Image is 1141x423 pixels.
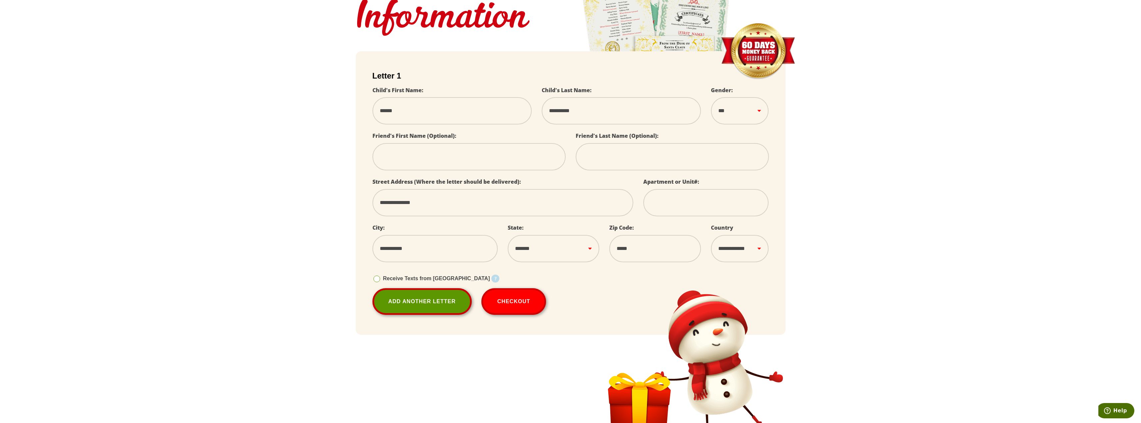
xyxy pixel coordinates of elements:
[542,87,592,94] label: Child's Last Name:
[372,87,423,94] label: Child's First Name:
[609,224,634,231] label: Zip Code:
[372,288,472,315] a: Add Another Letter
[383,276,490,281] span: Receive Texts from [GEOGRAPHIC_DATA]
[372,71,769,81] h2: Letter 1
[481,288,546,315] button: Checkout
[576,132,659,139] label: Friend's Last Name (Optional):
[711,224,733,231] label: Country
[711,87,733,94] label: Gender:
[372,132,456,139] label: Friend's First Name (Optional):
[1098,403,1134,420] iframe: Opens a widget where you can find more information
[643,178,699,185] label: Apartment or Unit#:
[508,224,524,231] label: State:
[372,224,385,231] label: City:
[372,178,521,185] label: Street Address (Where the letter should be delivered):
[721,23,796,80] img: Money Back Guarantee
